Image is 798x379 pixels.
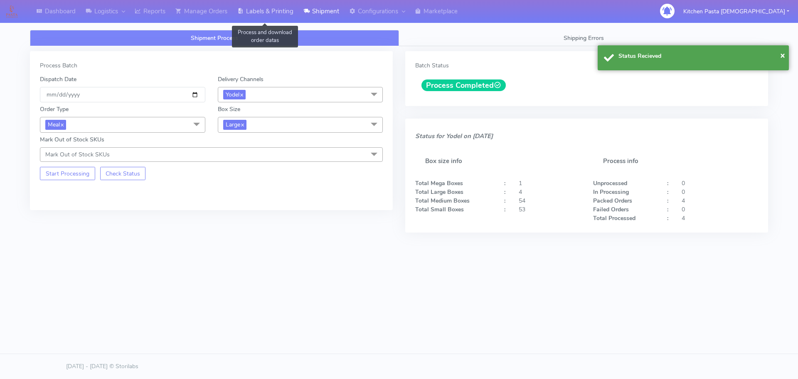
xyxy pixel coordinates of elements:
[40,167,95,180] button: Start Processing
[593,188,629,196] strong: In Processing
[667,179,668,187] strong: :
[618,52,783,60] div: Status Recieved
[675,179,764,188] div: 0
[45,120,66,129] span: Meal
[415,132,493,140] i: Status for Yodel on [DATE]
[675,196,764,205] div: 4
[40,75,76,84] label: Dispatch Date
[780,49,785,62] button: Close
[512,205,586,214] div: 53
[415,188,463,196] strong: Total Large Boxes
[223,120,246,129] span: Large
[100,167,146,180] button: Check Status
[40,135,104,144] label: Mark Out of Stock SKUs
[40,105,69,114] label: Order Type
[512,179,586,188] div: 1
[675,205,764,214] div: 0
[415,61,758,70] div: Batch Status
[421,79,506,91] span: Process Completed
[593,206,629,213] strong: Failed Orders
[223,90,246,99] span: Yodel
[667,188,668,196] strong: :
[675,188,764,196] div: 0
[667,206,668,213] strong: :
[60,120,64,129] a: x
[239,90,243,99] a: x
[45,151,110,159] span: Mark Out of Stock SKUs
[780,50,785,61] span: ×
[512,196,586,205] div: 54
[677,3,796,20] button: Kitchen Pasta [DEMOGRAPHIC_DATA]
[415,206,464,213] strong: Total Small Boxes
[218,75,264,84] label: Delivery Channels
[218,105,240,114] label: Box Size
[415,197,470,205] strong: Total Medium Boxes
[667,214,668,222] strong: :
[564,34,604,42] span: Shipping Errors
[593,197,632,205] strong: Packed Orders
[512,188,586,196] div: 4
[40,61,383,70] div: Process Batch
[504,179,505,187] strong: :
[30,30,768,46] ul: Tabs
[240,120,244,129] a: x
[504,206,505,213] strong: :
[415,148,581,175] h5: Box size info
[667,197,668,205] strong: :
[593,148,759,175] h5: Process info
[593,179,627,187] strong: Unprocessed
[191,34,238,42] span: Shipment Process
[504,188,505,196] strong: :
[675,214,764,223] div: 4
[504,197,505,205] strong: :
[593,214,635,222] strong: Total Processed
[415,179,463,187] strong: Total Mega Boxes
